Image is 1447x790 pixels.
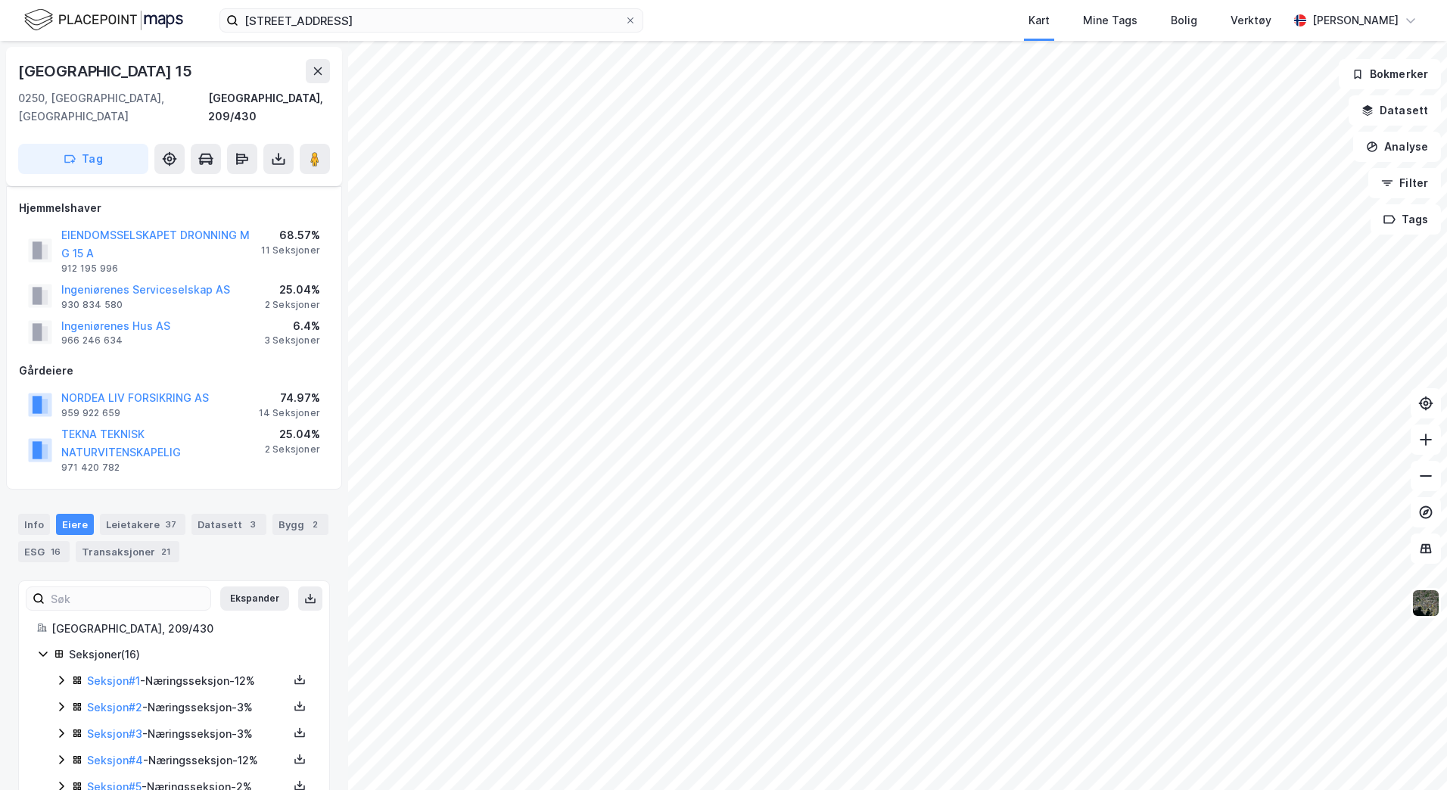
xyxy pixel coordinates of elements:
[19,199,329,217] div: Hjemmelshaver
[163,517,179,532] div: 37
[18,59,195,83] div: [GEOGRAPHIC_DATA] 15
[265,443,320,456] div: 2 Seksjoner
[265,425,320,443] div: 25.04%
[100,514,185,535] div: Leietakere
[261,244,320,257] div: 11 Seksjoner
[264,317,320,335] div: 6.4%
[18,144,148,174] button: Tag
[1349,95,1441,126] button: Datasett
[307,517,322,532] div: 2
[61,299,123,311] div: 930 834 580
[1339,59,1441,89] button: Bokmerker
[87,754,143,767] a: Seksjon#4
[76,541,179,562] div: Transaksjoner
[19,362,329,380] div: Gårdeiere
[1353,132,1441,162] button: Analyse
[1083,11,1137,30] div: Mine Tags
[1411,589,1440,617] img: 9k=
[1371,717,1447,790] div: Kontrollprogram for chat
[87,674,140,687] a: Seksjon#1
[18,541,70,562] div: ESG
[61,462,120,474] div: 971 420 782
[259,407,320,419] div: 14 Seksjoner
[24,7,183,33] img: logo.f888ab2527a4732fd821a326f86c7f29.svg
[1231,11,1271,30] div: Verktøy
[191,514,266,535] div: Datasett
[265,281,320,299] div: 25.04%
[265,299,320,311] div: 2 Seksjoner
[87,701,142,714] a: Seksjon#2
[56,514,94,535] div: Eiere
[1171,11,1197,30] div: Bolig
[61,263,118,275] div: 912 195 996
[220,586,289,611] button: Ekspander
[1371,717,1447,790] iframe: Chat Widget
[238,9,624,32] input: Søk på adresse, matrikkel, gårdeiere, leietakere eller personer
[18,89,208,126] div: 0250, [GEOGRAPHIC_DATA], [GEOGRAPHIC_DATA]
[1028,11,1050,30] div: Kart
[18,514,50,535] div: Info
[1368,168,1441,198] button: Filter
[1371,204,1441,235] button: Tags
[1312,11,1399,30] div: [PERSON_NAME]
[87,725,288,743] div: - Næringsseksjon - 3%
[261,226,320,244] div: 68.57%
[61,334,123,347] div: 966 246 634
[69,645,311,664] div: Seksjoner ( 16 )
[45,587,210,610] input: Søk
[259,389,320,407] div: 74.97%
[272,514,328,535] div: Bygg
[158,544,173,559] div: 21
[208,89,330,126] div: [GEOGRAPHIC_DATA], 209/430
[87,727,142,740] a: Seksjon#3
[48,544,64,559] div: 16
[51,620,311,638] div: [GEOGRAPHIC_DATA], 209/430
[245,517,260,532] div: 3
[87,672,288,690] div: - Næringsseksjon - 12%
[87,698,288,717] div: - Næringsseksjon - 3%
[264,334,320,347] div: 3 Seksjoner
[61,407,120,419] div: 959 922 659
[87,751,288,770] div: - Næringsseksjon - 12%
